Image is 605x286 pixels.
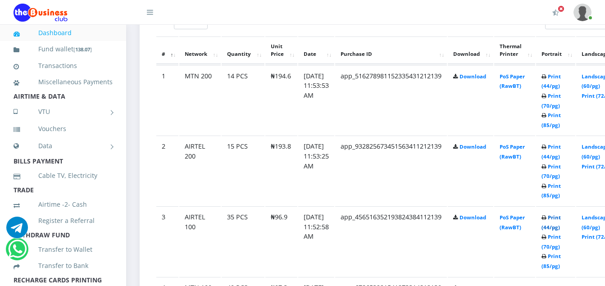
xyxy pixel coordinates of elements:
[298,136,334,205] td: [DATE] 11:53:25 AM
[448,36,493,64] th: Download: activate to sort column ascending
[156,36,178,64] th: #: activate to sort column descending
[541,112,561,128] a: Print (85/pg)
[156,136,178,205] td: 2
[14,118,113,139] a: Vouchers
[14,72,113,92] a: Miscellaneous Payments
[298,65,334,135] td: [DATE] 11:53:53 AM
[541,233,561,250] a: Print (70/pg)
[541,253,561,269] a: Print (85/pg)
[73,46,92,53] small: [ ]
[335,136,447,205] td: app_932825673451563411212139
[573,4,591,21] img: User
[459,214,486,221] a: Download
[335,65,447,135] td: app_516278981152335431212139
[179,206,221,276] td: AIRTEL 100
[541,143,561,160] a: Print (44/pg)
[265,206,297,276] td: ₦96.9
[298,206,334,276] td: [DATE] 11:52:58 AM
[156,65,178,135] td: 1
[459,143,486,150] a: Download
[14,210,113,231] a: Register a Referral
[14,4,68,22] img: Logo
[14,239,113,260] a: Transfer to Wallet
[459,73,486,80] a: Download
[265,65,297,135] td: ₦194.6
[541,163,561,180] a: Print (70/pg)
[541,182,561,199] a: Print (85/pg)
[75,46,90,53] b: 138.07
[298,36,334,64] th: Date: activate to sort column ascending
[335,36,447,64] th: Purchase ID: activate to sort column ascending
[494,36,535,64] th: Thermal Printer: activate to sort column ascending
[222,136,264,205] td: 15 PCS
[222,206,264,276] td: 35 PCS
[14,194,113,215] a: Airtime -2- Cash
[6,223,28,238] a: Chat for support
[222,36,264,64] th: Quantity: activate to sort column ascending
[156,206,178,276] td: 3
[8,245,27,260] a: Chat for support
[222,65,264,135] td: 14 PCS
[14,55,113,76] a: Transactions
[179,136,221,205] td: AIRTEL 200
[14,135,113,157] a: Data
[541,73,561,90] a: Print (44/pg)
[265,36,297,64] th: Unit Price: activate to sort column ascending
[500,73,525,90] a: PoS Paper (RawBT)
[14,39,113,60] a: Fund wallet[138.07]
[541,92,561,109] a: Print (70/pg)
[558,5,564,12] span: Activate Your Membership
[335,206,447,276] td: app_456516352193824384112139
[265,136,297,205] td: ₦193.8
[500,143,525,160] a: PoS Paper (RawBT)
[14,255,113,276] a: Transfer to Bank
[500,214,525,231] a: PoS Paper (RawBT)
[14,165,113,186] a: Cable TV, Electricity
[541,214,561,231] a: Print (44/pg)
[536,36,575,64] th: Portrait: activate to sort column ascending
[552,9,559,16] i: Activate Your Membership
[14,23,113,43] a: Dashboard
[179,36,221,64] th: Network: activate to sort column ascending
[14,100,113,123] a: VTU
[179,65,221,135] td: MTN 200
